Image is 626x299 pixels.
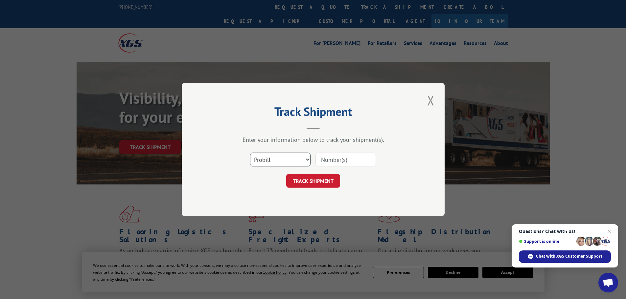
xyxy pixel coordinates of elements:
[519,250,611,263] span: Chat with XGS Customer Support
[215,136,412,143] div: Enter your information below to track your shipment(s).
[286,174,340,188] button: TRACK SHIPMENT
[519,239,574,244] span: Support is online
[425,91,436,109] button: Close modal
[519,229,611,234] span: Questions? Chat with us!
[536,253,602,259] span: Chat with XGS Customer Support
[598,273,618,292] a: Open chat
[215,107,412,119] h2: Track Shipment
[315,153,376,166] input: Number(s)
